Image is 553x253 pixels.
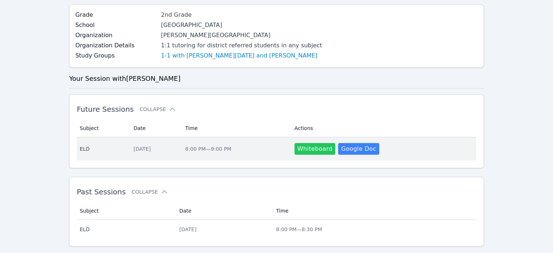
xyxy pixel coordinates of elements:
[75,41,157,50] label: Organization Details
[175,202,272,220] th: Date
[77,202,175,220] th: Subject
[161,51,317,60] a: 1-1 with [PERSON_NAME][DATE] and [PERSON_NAME]
[69,74,484,84] h3: Your Session with [PERSON_NAME]
[181,119,290,137] th: Time
[290,119,476,137] th: Actions
[75,51,157,60] label: Study Groups
[75,21,157,29] label: School
[77,137,476,161] tr: ELD[DATE]8:00 PM—9:00 PMWhiteboardGoogle Doc
[77,105,134,114] span: Future Sessions
[294,143,336,155] button: Whiteboard
[161,41,322,50] div: 1:1 tutoring for district referred students in any subject
[129,119,181,137] th: Date
[140,106,176,113] button: Collapse
[77,187,126,196] span: Past Sessions
[75,11,157,19] label: Grade
[132,188,168,195] button: Collapse
[133,145,176,153] div: [DATE]
[338,143,379,155] a: Google Doc
[276,226,322,232] span: 8:00 PM — 8:30 PM
[161,31,322,40] div: [PERSON_NAME][GEOGRAPHIC_DATA]
[77,220,476,239] tr: ELD[DATE]8:00 PM—8:30 PM
[272,202,476,220] th: Time
[161,11,322,19] div: 2nd Grade
[185,146,231,152] span: 8:00 PM — 9:00 PM
[75,31,157,40] label: Organization
[161,21,322,29] div: [GEOGRAPHIC_DATA]
[77,119,129,137] th: Subject
[80,226,171,233] span: ELD
[80,145,125,153] span: ELD
[179,226,267,233] div: [DATE]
